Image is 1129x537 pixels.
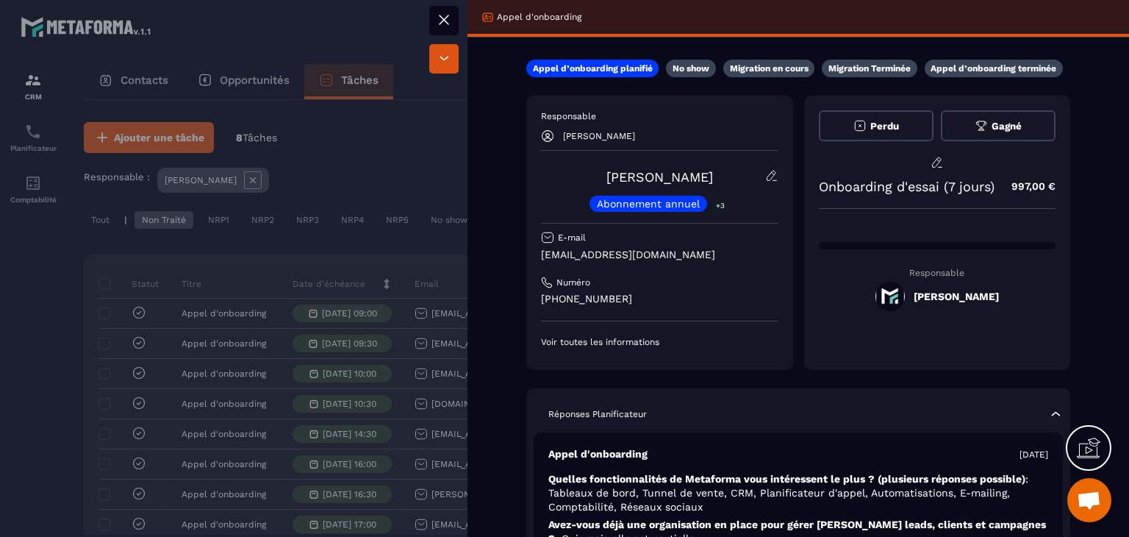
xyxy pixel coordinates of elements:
p: Migration en cours [730,63,809,74]
p: Abonnement annuel [597,199,700,209]
p: Quelles fonctionnalités de Metaforma vous intéressent le plus ? (plusieurs réponses possible) [548,472,1048,514]
button: Perdu [819,110,933,141]
a: Ouvrir le chat [1067,478,1111,522]
p: +3 [711,198,730,213]
p: [DATE] [1019,449,1048,460]
p: Responsable [541,110,778,122]
p: Onboarding d'essai (7 jours) [819,179,994,194]
p: 997,00 € [997,172,1055,201]
p: Responsable [819,268,1056,278]
button: Gagné [941,110,1055,141]
p: [EMAIL_ADDRESS][DOMAIN_NAME] [541,248,778,262]
p: Migration Terminée [828,63,911,74]
p: No show [673,63,709,74]
p: Appel d’onboarding terminée [931,63,1056,74]
span: Perdu [870,121,899,132]
p: [PERSON_NAME] [563,131,635,141]
p: Numéro [556,277,590,288]
p: [PHONE_NUMBER] [541,292,778,306]
h5: [PERSON_NAME] [914,291,999,302]
p: Appel d'onboarding [497,11,581,23]
a: [PERSON_NAME] [606,169,713,185]
p: Réponses Planificateur [548,408,647,420]
p: E-mail [558,232,586,243]
p: Appel d'onboarding [548,447,648,461]
p: Voir toutes les informations [541,336,778,348]
p: Appel d’onboarding planifié [533,63,653,74]
span: Gagné [992,121,1022,132]
span: : Tableaux de bord, Tunnel de vente, CRM, Planificateur d'appel, Automatisations, E-mailing, Comp... [548,473,1028,513]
